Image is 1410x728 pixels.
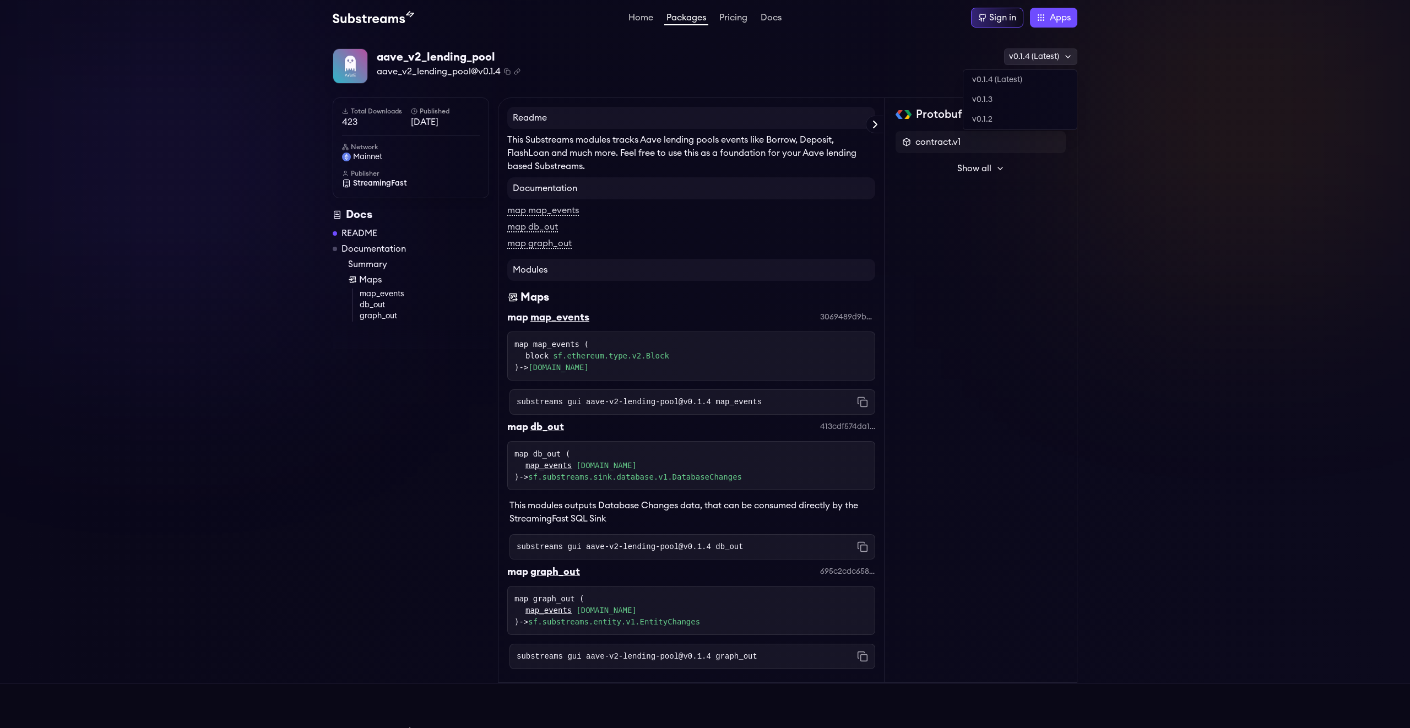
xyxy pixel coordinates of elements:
[509,499,875,525] p: This modules outputs Database Changes data, that can be consumed directly by the StreamingFast SQ...
[507,177,875,199] h4: Documentation
[341,242,406,256] a: Documentation
[504,68,511,75] button: Copy package name and version
[820,312,875,323] div: 3069489d9b54f6289643f8cc590bee96aa6b82ec
[520,290,549,305] div: Maps
[528,472,742,481] a: sf.substreams.sink.database.v1.DatabaseChanges
[348,273,489,286] a: Maps
[519,363,588,372] span: ->
[626,13,655,24] a: Home
[507,133,875,173] p: This Substreams modules tracks Aave lending pools events like Borrow, Deposit, FlashLoan and much...
[507,107,875,129] h4: Readme
[664,13,708,25] a: Packages
[507,206,579,216] a: map map_events
[519,617,700,626] span: ->
[525,605,572,616] a: map_events
[360,300,489,311] a: db_out
[348,275,357,284] img: Map icon
[411,116,480,129] span: [DATE]
[507,239,572,249] a: map graph_out
[411,107,480,116] h6: Published
[916,107,1038,122] h2: Protobuf Docs Explorer
[507,564,528,579] div: map
[342,169,480,178] h6: Publisher
[517,396,762,408] code: substreams gui aave-v2-lending-pool@v0.1.4 map_events
[360,289,489,300] a: map_events
[971,8,1023,28] a: Sign in
[507,419,528,434] div: map
[717,13,750,24] a: Pricing
[377,65,501,78] span: aave_v2_lending_pool@v0.1.4
[353,178,407,189] span: StreamingFast
[342,178,480,189] a: StreamingFast
[553,350,669,362] a: sf.ethereum.type.v2.Block
[342,116,411,129] span: 423
[528,617,700,626] a: sf.substreams.entity.v1.EntityChanges
[530,564,580,579] div: graph_out
[1050,11,1071,24] span: Apps
[507,290,518,305] img: Maps icon
[915,135,961,149] span: contract.v1
[857,541,868,552] button: Copy command to clipboard
[963,90,1077,110] a: v0.1.3
[514,448,868,483] div: map db_out ( )
[517,541,744,552] code: substreams gui aave-v2-lending-pool@v0.1.4 db_out
[896,110,912,119] img: Protobuf
[507,222,558,232] a: map db_out
[514,593,868,628] div: map graph_out ( )
[360,311,489,322] a: graph_out
[342,143,480,151] h6: Network
[342,151,480,162] a: mainnet
[342,153,351,161] img: mainnet
[820,566,875,577] div: 695c2cdc65868350beb7d89ee0da278ac71b38e0
[333,49,367,83] img: Package Logo
[530,419,564,434] div: db_out
[377,50,520,65] div: aave_v2_lending_pool
[857,651,868,662] button: Copy command to clipboard
[576,605,637,616] a: [DOMAIN_NAME]
[896,157,1066,180] button: Show all
[820,421,875,432] div: 413cdf574da11a26508e4e0b395796231a888ed3
[857,396,868,408] button: Copy command to clipboard
[525,350,868,362] div: block
[507,259,875,281] h4: Modules
[989,11,1016,24] div: Sign in
[333,11,414,24] img: Substream's logo
[514,68,520,75] button: Copy .spkg link to clipboard
[758,13,784,24] a: Docs
[963,110,1077,129] a: v0.1.2
[507,309,528,325] div: map
[525,460,572,471] a: map_events
[517,651,757,662] code: substreams gui aave-v2-lending-pool@v0.1.4 graph_out
[963,70,1077,90] a: v0.1.4 (Latest)
[1004,48,1077,65] div: v0.1.4 (Latest)
[341,227,377,240] a: README
[957,162,991,175] span: Show all
[576,460,637,471] a: [DOMAIN_NAME]
[528,363,589,372] a: [DOMAIN_NAME]
[514,339,868,373] div: map map_events ( )
[348,258,489,271] a: Summary
[519,472,742,481] span: ->
[353,151,382,162] span: mainnet
[530,309,589,325] div: map_events
[333,207,489,222] div: Docs
[342,107,411,116] h6: Total Downloads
